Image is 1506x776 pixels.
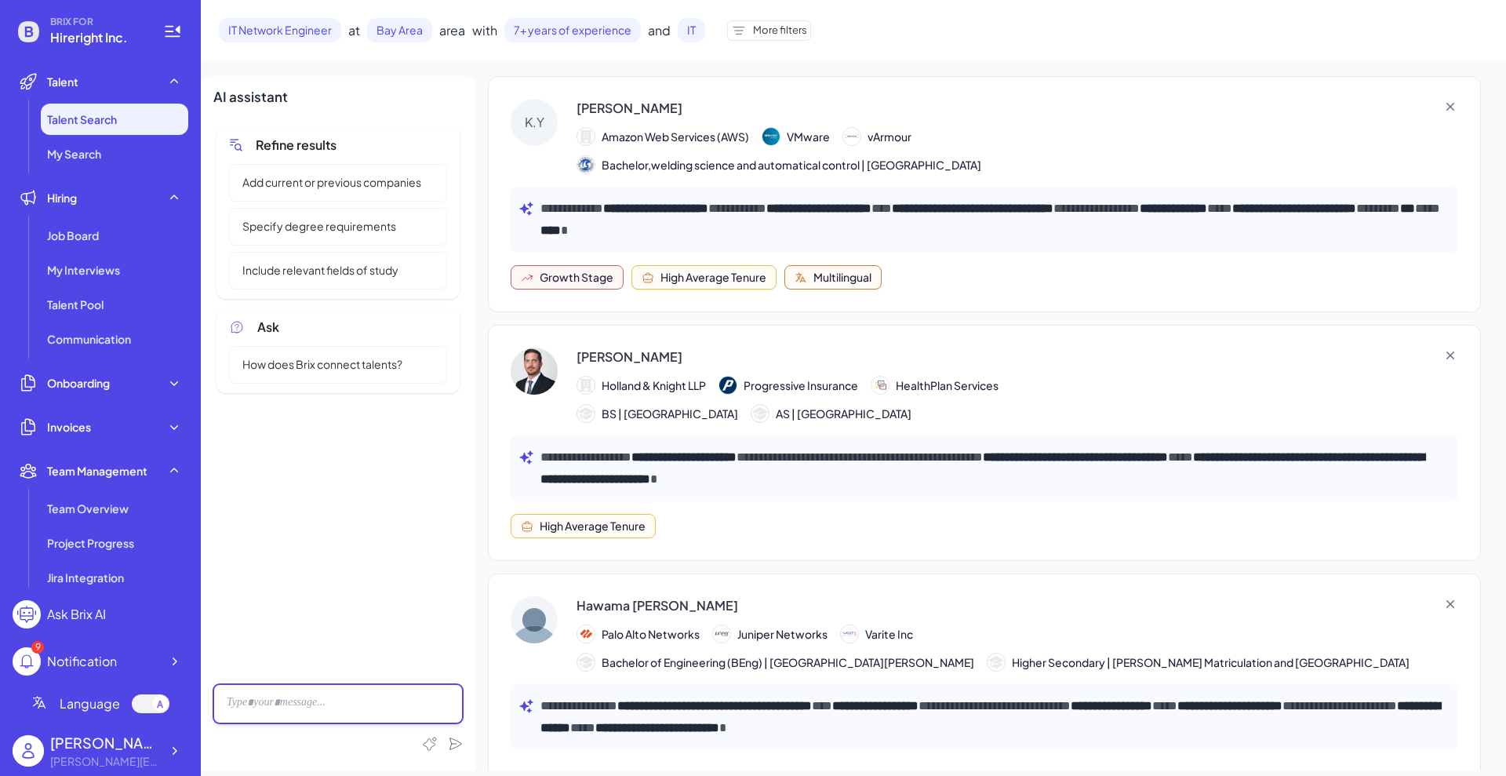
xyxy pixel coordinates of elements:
[648,21,671,40] span: and
[233,218,406,235] span: Specify degree requirements
[602,157,981,173] span: Bachelor,welding science and automatical control | [GEOGRAPHIC_DATA]
[577,625,595,643] img: 公司logo
[577,348,682,366] div: [PERSON_NAME]
[511,596,558,643] img: Hawama Jabeen Salaudeen
[47,262,120,278] span: My Interviews
[50,732,160,753] div: Shuwei Yang
[47,652,117,671] div: Notification
[744,377,858,394] span: Progressive Insurance
[233,262,408,279] span: Include relevant fields of study
[47,535,134,551] span: Project Progress
[762,128,780,145] img: 公司logo
[540,518,646,534] div: High Average Tenure
[47,375,110,391] span: Onboarding
[602,406,738,422] span: BS | [GEOGRAPHIC_DATA]
[233,356,412,373] span: How does Brix connect talents?
[348,21,360,40] span: at
[47,297,104,312] span: Talent Pool
[13,735,44,767] img: user_logo.png
[47,146,101,162] span: My Search
[47,570,124,585] span: Jira Integration
[31,641,44,654] div: 9
[577,596,738,615] div: Hawama [PERSON_NAME]
[719,377,737,394] img: 公司logo
[47,74,78,89] span: Talent
[47,331,131,347] span: Communication
[602,626,700,643] span: Palo Alto Networks
[213,87,463,107] div: AI assistant
[813,269,871,286] div: Multilingual
[219,18,341,42] span: IT Network Engineer
[47,228,99,243] span: Job Board
[257,318,279,337] span: Ask
[678,18,705,42] span: IT
[511,348,558,395] img: William Reeves
[602,377,706,394] span: Holland & Knight LLP
[47,463,147,479] span: Team Management
[50,16,144,28] span: BRIX FOR
[439,21,465,40] span: area
[602,129,749,145] span: Amazon Web Services (AWS)
[472,21,497,40] span: with
[540,269,613,286] div: Growth Stage
[47,605,106,624] div: Ask Brix AI
[47,419,91,435] span: Invoices
[787,129,830,145] span: VMware
[511,99,558,146] div: K.Y
[256,136,336,155] span: Refine results
[896,377,999,394] span: HealthPlan Services
[50,753,160,770] div: carol@joinbrix.com
[865,626,913,643] span: Varite Inc
[1012,654,1410,671] span: Higher Secondary | [PERSON_NAME] Matriculation and [GEOGRAPHIC_DATA]
[504,18,641,42] span: 7 + years of experience
[233,174,431,191] span: Add current or previous companies
[577,156,595,173] img: 850.jpg
[47,190,77,206] span: Hiring
[602,654,974,671] span: Bachelor of Engineering (BEng) | [GEOGRAPHIC_DATA][PERSON_NAME]
[871,377,889,394] img: 公司logo
[47,501,129,516] span: Team Overview
[776,406,911,422] span: AS | [GEOGRAPHIC_DATA]
[577,99,682,118] div: [PERSON_NAME]
[843,128,860,145] img: 公司logo
[47,111,117,127] span: Talent Search
[60,694,120,713] span: Language
[367,18,432,42] span: Bay Area
[841,625,858,643] img: 公司logo
[868,129,911,145] span: vArmour
[713,625,730,643] img: 公司logo
[753,23,807,38] span: More filters
[50,28,144,47] span: Hireright Inc.
[737,626,828,643] span: Juniper Networks
[660,269,766,286] div: High Average Tenure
